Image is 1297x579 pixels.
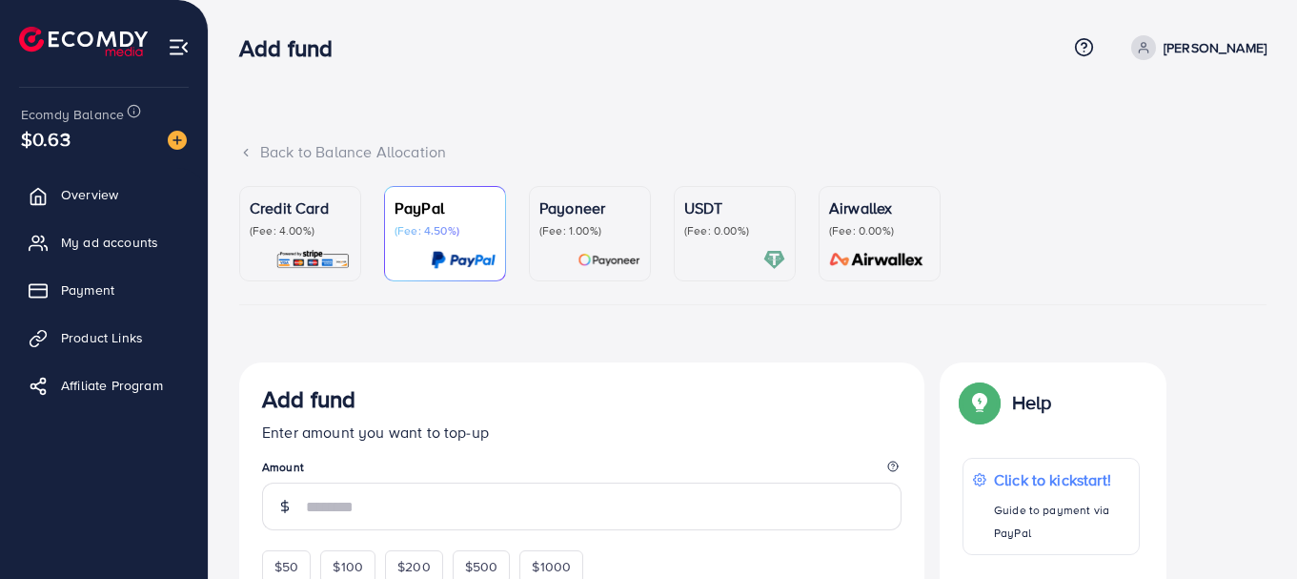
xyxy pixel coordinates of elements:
span: Product Links [61,328,143,347]
p: (Fee: 0.00%) [684,223,785,238]
img: card [578,249,640,271]
p: Click to kickstart! [994,468,1129,491]
img: card [275,249,351,271]
p: [PERSON_NAME] [1164,36,1267,59]
h3: Add fund [239,34,348,62]
a: Product Links [14,319,193,357]
span: $500 [465,557,498,576]
span: $1000 [532,557,571,576]
span: $200 [397,557,431,576]
a: My ad accounts [14,223,193,261]
p: Credit Card [250,196,351,219]
p: Enter amount you want to top-up [262,421,902,444]
p: (Fee: 1.00%) [539,223,640,238]
p: (Fee: 4.00%) [250,223,351,238]
a: [PERSON_NAME] [1124,35,1267,60]
span: Overview [61,185,118,204]
span: Affiliate Program [61,376,163,395]
img: card [763,249,785,271]
img: card [823,249,930,271]
p: Payoneer [539,196,640,219]
p: Airwallex [829,196,930,219]
img: Popup guide [963,385,997,420]
img: card [431,249,496,271]
a: Payment [14,271,193,309]
span: $100 [333,557,363,576]
span: My ad accounts [61,233,158,252]
h3: Add fund [262,385,355,413]
p: PayPal [395,196,496,219]
iframe: Chat [1216,493,1283,565]
p: USDT [684,196,785,219]
a: Affiliate Program [14,366,193,404]
span: $0.63 [21,125,71,153]
span: Ecomdy Balance [21,105,124,124]
span: Payment [61,280,114,300]
img: logo [19,27,148,56]
p: (Fee: 4.50%) [395,223,496,238]
legend: Amount [262,459,902,483]
p: (Fee: 0.00%) [829,223,930,238]
img: image [168,131,187,150]
a: Overview [14,176,193,214]
p: Guide to payment via PayPal [994,499,1129,545]
img: menu [168,36,190,58]
span: $50 [274,557,298,576]
p: Help [1012,391,1052,414]
div: Back to Balance Allocation [239,141,1267,163]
